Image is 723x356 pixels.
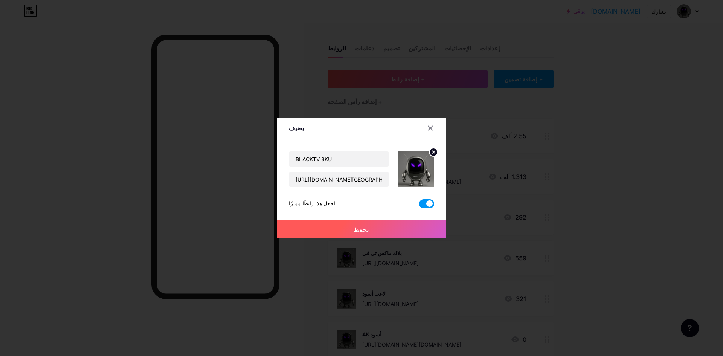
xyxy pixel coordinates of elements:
[277,220,446,238] button: يحفظ
[398,151,434,187] img: رابط الصورة المصغرة
[289,151,389,167] input: عنوان
[289,200,335,206] font: اجعل هذا رابطًا مميزًا
[289,172,389,187] input: عنوان URL
[289,124,304,132] font: يضيف
[354,226,369,233] font: يحفظ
